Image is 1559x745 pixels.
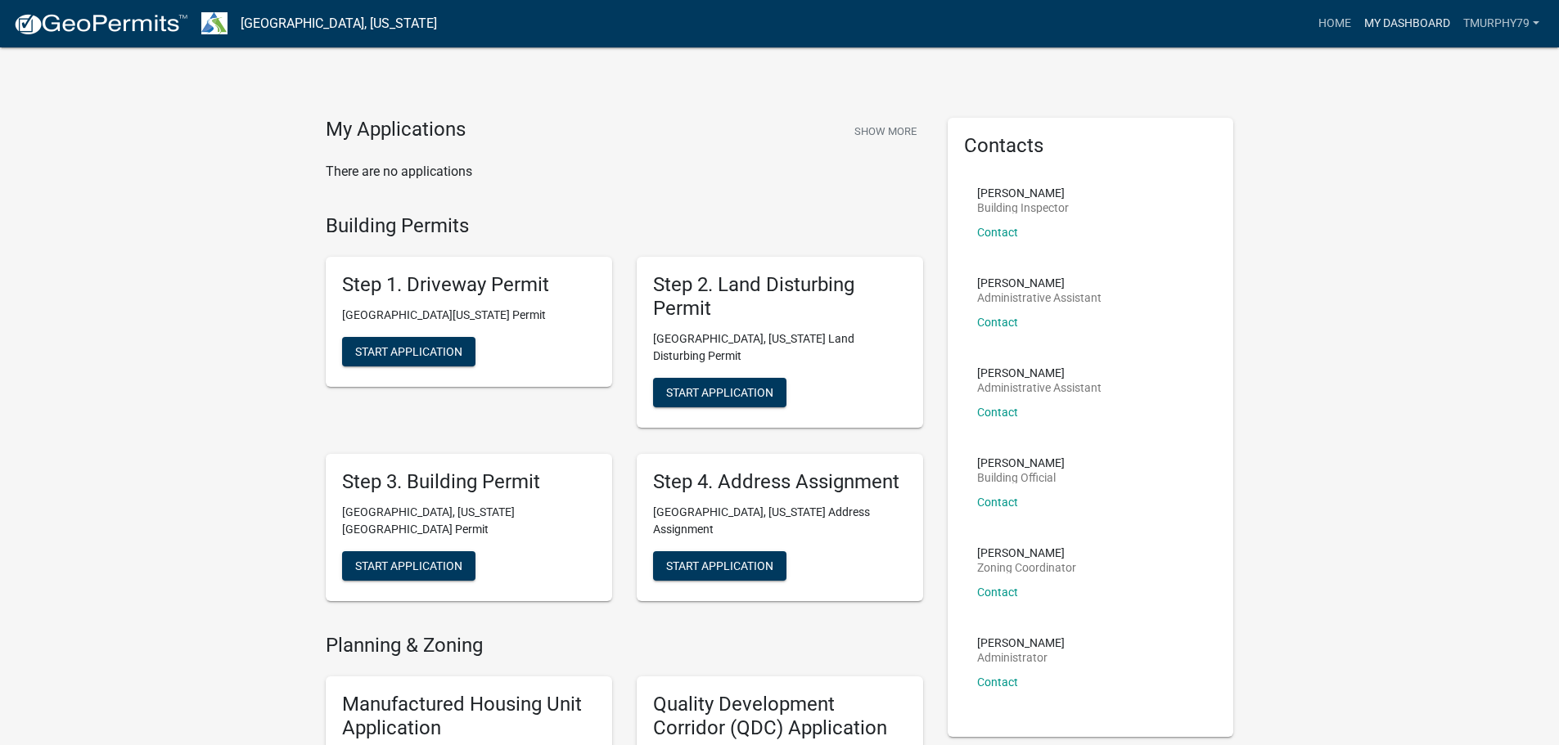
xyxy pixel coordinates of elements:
[977,496,1018,509] a: Contact
[326,634,923,657] h4: Planning & Zoning
[977,382,1102,393] p: Administrative Assistant
[1358,8,1457,39] a: My Dashboard
[977,406,1018,419] a: Contact
[342,470,596,494] h5: Step 3. Building Permit
[355,345,462,358] span: Start Application
[342,693,596,740] h5: Manufactured Housing Unit Application
[653,504,907,538] p: [GEOGRAPHIC_DATA], [US_STATE] Address Assignment
[666,385,773,398] span: Start Application
[653,551,786,581] button: Start Application
[201,12,228,34] img: Troup County, Georgia
[977,562,1076,573] p: Zoning Coordinator
[977,586,1018,599] a: Contact
[1457,8,1546,39] a: tmurphy79
[1312,8,1358,39] a: Home
[342,551,475,581] button: Start Application
[342,273,596,297] h5: Step 1. Driveway Permit
[977,547,1076,559] p: [PERSON_NAME]
[653,470,907,494] h5: Step 4. Address Assignment
[653,693,907,740] h5: Quality Development Corridor (QDC) Application
[342,337,475,366] button: Start Application
[977,367,1102,379] p: [PERSON_NAME]
[977,675,1018,689] a: Contact
[653,273,907,321] h5: Step 2. Land Disturbing Permit
[326,118,466,142] h4: My Applications
[964,134,1218,158] h5: Contacts
[977,472,1065,483] p: Building Official
[342,504,596,538] p: [GEOGRAPHIC_DATA], [US_STATE][GEOGRAPHIC_DATA] Permit
[653,378,786,407] button: Start Application
[326,162,923,182] p: There are no applications
[977,187,1069,199] p: [PERSON_NAME]
[977,202,1069,213] p: Building Inspector
[666,559,773,572] span: Start Application
[355,559,462,572] span: Start Application
[977,652,1065,663] p: Administrator
[848,118,923,145] button: Show More
[977,637,1065,649] p: [PERSON_NAME]
[977,457,1065,469] p: [PERSON_NAME]
[977,277,1102,289] p: [PERSON_NAME]
[241,10,437,38] a: [GEOGRAPHIC_DATA], [US_STATE]
[342,307,596,324] p: [GEOGRAPHIC_DATA][US_STATE] Permit
[326,214,923,238] h4: Building Permits
[653,330,907,365] p: [GEOGRAPHIC_DATA], [US_STATE] Land Disturbing Permit
[977,292,1102,303] p: Administrative Assistant
[977,226,1018,239] a: Contact
[977,316,1018,329] a: Contact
